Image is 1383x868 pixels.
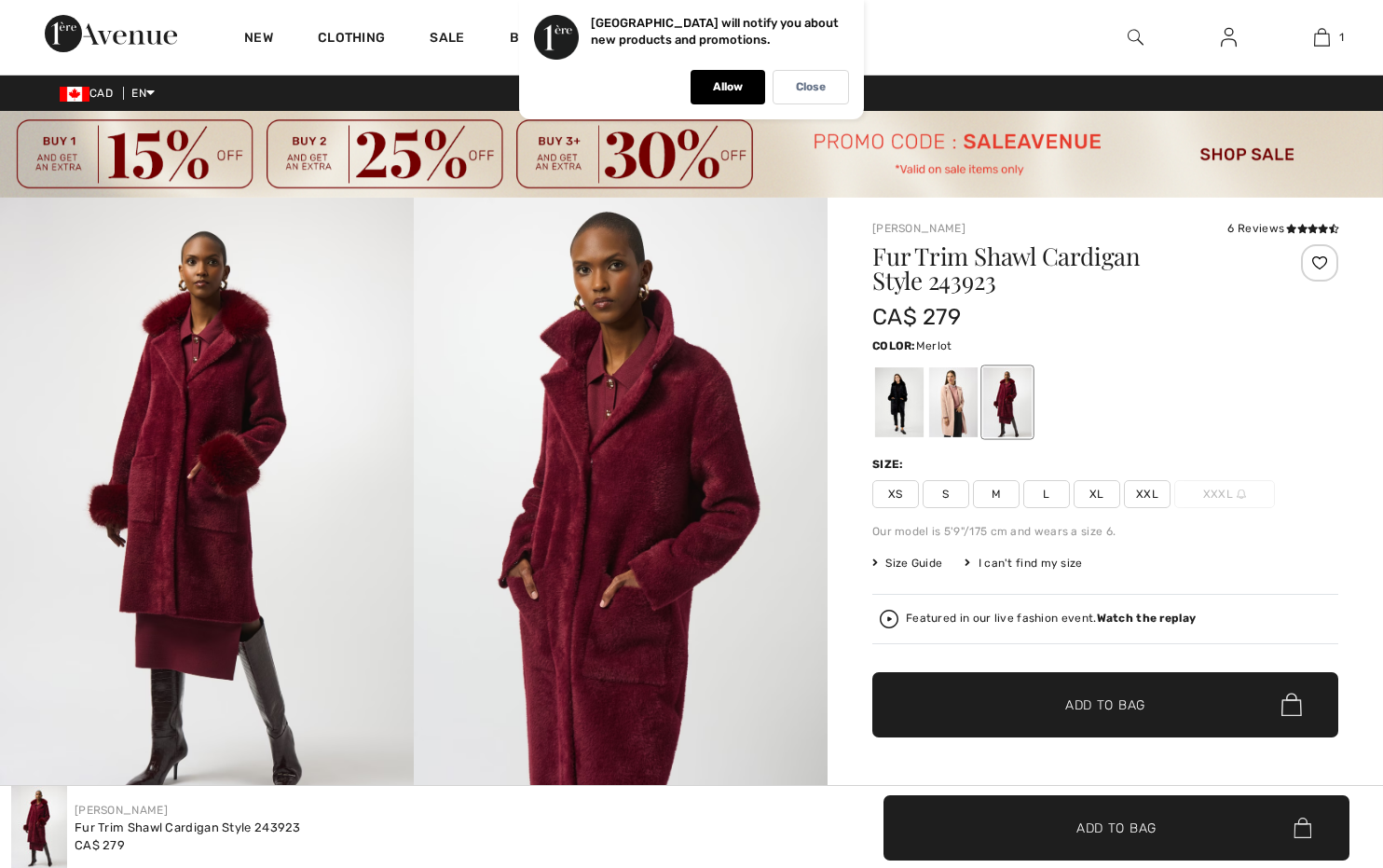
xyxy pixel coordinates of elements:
[1237,489,1246,499] img: ring-m.svg
[510,30,566,49] a: Brands
[916,339,952,352] span: Merlot
[430,30,464,49] a: Sale
[244,30,273,49] a: New
[1294,818,1311,838] img: Bag.svg
[872,672,1338,737] button: Add to Bag
[1221,26,1237,48] img: My Info
[796,80,826,94] p: Close
[591,16,839,47] p: [GEOGRAPHIC_DATA] will notify you about new products and promotions.
[872,244,1261,293] h1: Fur Trim Shawl Cardigan Style 243923
[983,367,1032,437] div: Merlot
[1314,26,1330,48] img: My Bag
[713,80,743,94] p: Allow
[872,480,919,508] span: XS
[1128,26,1143,48] img: search the website
[965,555,1082,572] div: I can't find my size
[1276,26,1367,48] a: 1
[131,87,155,100] span: EN
[880,610,898,628] img: Watch the replay
[872,456,908,473] div: Size:
[75,804,168,817] a: [PERSON_NAME]
[318,30,385,49] a: Clothing
[1097,612,1197,625] strong: Watch the replay
[1174,480,1275,508] span: XXXL
[75,819,301,837] div: Fur Trim Shawl Cardigan Style 243923
[875,367,924,437] div: Black
[1074,480,1120,508] span: XL
[1124,480,1171,508] span: XXL
[872,339,916,352] span: Color:
[973,480,1020,508] span: M
[872,523,1338,540] div: Our model is 5'9"/175 cm and wears a size 6.
[929,367,978,437] div: Rose
[923,480,969,508] span: S
[1206,26,1252,49] a: Sign In
[906,613,1196,625] div: Featured in our live fashion event.
[872,555,942,572] span: Size Guide
[1281,693,1302,717] img: Bag.svg
[414,198,828,819] img: Fur Trim Shawl Cardigan Style 243923. 2
[872,304,961,330] span: CA$ 279
[45,15,177,52] img: 1ère Avenue
[1339,29,1344,46] span: 1
[60,87,120,100] span: CAD
[1065,695,1145,714] span: Add to Bag
[1023,480,1070,508] span: L
[60,87,89,102] img: Canadian Dollar
[883,795,1349,861] button: Add to Bag
[872,222,965,235] a: [PERSON_NAME]
[1227,220,1338,237] div: 6 Reviews
[1076,819,1157,838] span: Add to Bag
[75,838,125,852] span: CA$ 279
